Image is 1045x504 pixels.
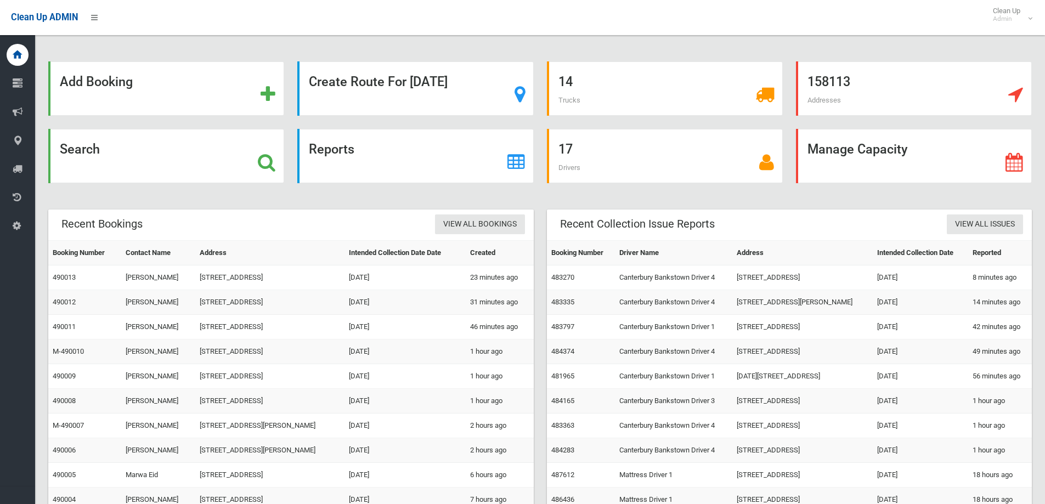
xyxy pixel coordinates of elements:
[53,495,76,503] a: 490004
[615,364,732,389] td: Canterbury Bankstown Driver 1
[60,141,100,157] strong: Search
[121,241,195,265] th: Contact Name
[947,214,1023,235] a: View All Issues
[993,15,1020,23] small: Admin
[344,315,466,339] td: [DATE]
[732,315,872,339] td: [STREET_ADDRESS]
[615,315,732,339] td: Canterbury Bankstown Driver 1
[558,74,573,89] strong: 14
[121,438,195,463] td: [PERSON_NAME]
[551,446,574,454] a: 484283
[309,74,448,89] strong: Create Route For [DATE]
[732,414,872,438] td: [STREET_ADDRESS]
[796,129,1032,183] a: Manage Capacity
[968,241,1032,265] th: Reported
[121,364,195,389] td: [PERSON_NAME]
[551,495,574,503] a: 486436
[121,315,195,339] td: [PERSON_NAME]
[732,241,872,265] th: Address
[615,463,732,488] td: Mattress Driver 1
[344,414,466,438] td: [DATE]
[807,74,850,89] strong: 158113
[615,290,732,315] td: Canterbury Bankstown Driver 4
[121,265,195,290] td: [PERSON_NAME]
[195,414,344,438] td: [STREET_ADDRESS][PERSON_NAME]
[873,241,968,265] th: Intended Collection Date
[53,471,76,479] a: 490005
[558,163,580,172] span: Drivers
[466,290,534,315] td: 31 minutes ago
[551,347,574,355] a: 484374
[48,241,121,265] th: Booking Number
[466,438,534,463] td: 2 hours ago
[53,372,76,380] a: 490009
[615,241,732,265] th: Driver Name
[732,463,872,488] td: [STREET_ADDRESS]
[873,290,968,315] td: [DATE]
[873,389,968,414] td: [DATE]
[48,213,156,235] header: Recent Bookings
[968,364,1032,389] td: 56 minutes ago
[968,315,1032,339] td: 42 minutes ago
[615,389,732,414] td: Canterbury Bankstown Driver 3
[968,389,1032,414] td: 1 hour ago
[615,438,732,463] td: Canterbury Bankstown Driver 4
[195,389,344,414] td: [STREET_ADDRESS]
[796,61,1032,116] a: 158113 Addresses
[807,96,841,104] span: Addresses
[121,414,195,438] td: [PERSON_NAME]
[344,364,466,389] td: [DATE]
[195,339,344,364] td: [STREET_ADDRESS]
[297,61,533,116] a: Create Route For [DATE]
[344,438,466,463] td: [DATE]
[195,290,344,315] td: [STREET_ADDRESS]
[968,339,1032,364] td: 49 minutes ago
[48,61,284,116] a: Add Booking
[873,265,968,290] td: [DATE]
[547,213,728,235] header: Recent Collection Issue Reports
[344,339,466,364] td: [DATE]
[344,463,466,488] td: [DATE]
[732,339,872,364] td: [STREET_ADDRESS]
[344,241,466,265] th: Intended Collection Date Date
[732,389,872,414] td: [STREET_ADDRESS]
[344,290,466,315] td: [DATE]
[558,96,580,104] span: Trucks
[121,389,195,414] td: [PERSON_NAME]
[121,290,195,315] td: [PERSON_NAME]
[732,438,872,463] td: [STREET_ADDRESS]
[466,389,534,414] td: 1 hour ago
[195,241,344,265] th: Address
[53,446,76,454] a: 490006
[968,414,1032,438] td: 1 hour ago
[873,438,968,463] td: [DATE]
[987,7,1031,23] span: Clean Up
[873,364,968,389] td: [DATE]
[732,364,872,389] td: [DATE][STREET_ADDRESS]
[466,414,534,438] td: 2 hours ago
[195,265,344,290] td: [STREET_ADDRESS]
[309,141,354,157] strong: Reports
[53,397,76,405] a: 490008
[53,298,76,306] a: 490012
[195,438,344,463] td: [STREET_ADDRESS][PERSON_NAME]
[195,463,344,488] td: [STREET_ADDRESS]
[873,414,968,438] td: [DATE]
[121,463,195,488] td: Marwa Eid
[48,129,284,183] a: Search
[53,322,76,331] a: 490011
[466,241,534,265] th: Created
[551,372,574,380] a: 481965
[466,364,534,389] td: 1 hour ago
[807,141,907,157] strong: Manage Capacity
[53,421,84,429] a: M-490007
[732,290,872,315] td: [STREET_ADDRESS][PERSON_NAME]
[297,129,533,183] a: Reports
[968,438,1032,463] td: 1 hour ago
[53,273,76,281] a: 490013
[11,12,78,22] span: Clean Up ADMIN
[466,339,534,364] td: 1 hour ago
[195,315,344,339] td: [STREET_ADDRESS]
[873,463,968,488] td: [DATE]
[344,389,466,414] td: [DATE]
